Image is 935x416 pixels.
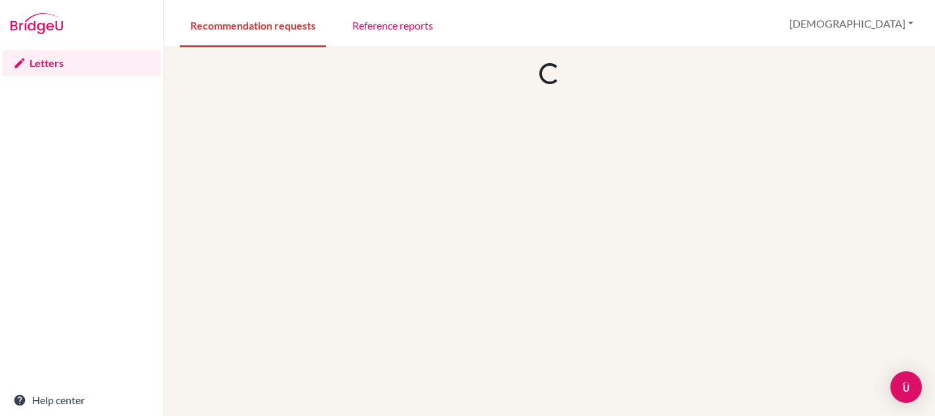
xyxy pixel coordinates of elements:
[342,2,444,47] a: Reference reports
[536,60,562,87] div: Loading...
[10,13,63,34] img: Bridge-U
[890,371,922,403] div: Open Intercom Messenger
[783,11,919,36] button: [DEMOGRAPHIC_DATA]
[3,50,161,76] a: Letters
[3,387,161,413] a: Help center
[180,2,326,47] a: Recommendation requests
